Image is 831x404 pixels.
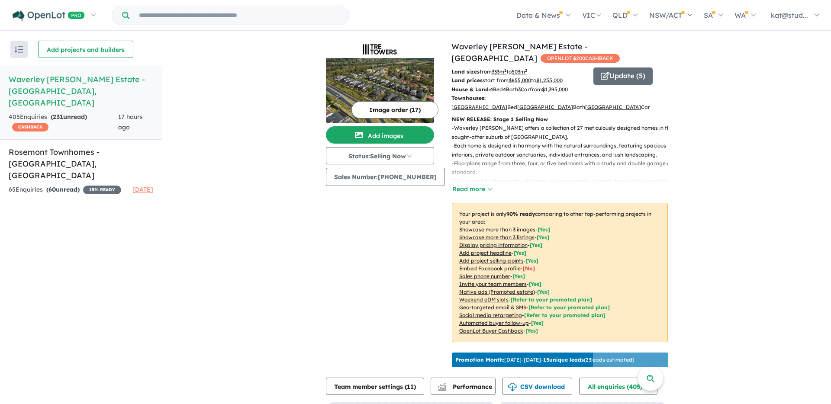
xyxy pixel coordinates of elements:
span: [DATE] [132,186,153,193]
u: Social media retargeting [459,312,522,318]
span: 11 [407,383,414,391]
span: [Refer to your promoted plan] [511,296,592,303]
img: Waverley Woods Estate - Mulgrave [326,58,434,123]
b: House & Land: [451,86,490,93]
input: Try estate name, suburb, builder or developer [131,6,347,25]
span: [Yes] [537,289,550,295]
button: Image order (17) [351,101,438,119]
sup: 2 [525,68,527,73]
img: bar-chart.svg [438,385,446,391]
p: from [451,67,587,76]
sup: 2 [504,68,506,73]
span: 15 % READY [83,186,121,194]
u: Sales phone number [459,273,510,279]
h5: Rosemont Townhomes - [GEOGRAPHIC_DATA] , [GEOGRAPHIC_DATA] [9,146,153,181]
img: download icon [508,383,517,391]
u: 4 [490,86,493,93]
p: Bed Bath Car from [451,85,587,94]
span: 17 hours ago [118,113,143,131]
b: Land prices [451,77,483,83]
u: 503 m [512,68,527,75]
u: 333 m [492,68,506,75]
u: 3 [518,86,521,93]
u: $ 1,395,000 [542,86,568,93]
button: All enquiries (405) [579,378,657,395]
u: Embed Facebook profile [459,265,521,272]
p: Bed Bath Car [451,94,587,112]
span: kat@stud... [771,11,808,19]
p: start from [451,76,587,85]
span: [ Yes ] [512,273,525,279]
img: Waverley Woods Estate - Mulgrave Logo [329,44,431,55]
b: Townhouses: [451,95,486,101]
p: - Waverley [PERSON_NAME] offers a collection of 27 meticulously designed homes in the sought-afte... [452,124,675,141]
button: Performance [431,378,496,395]
h5: Waverley [PERSON_NAME] Estate - [GEOGRAPHIC_DATA] , [GEOGRAPHIC_DATA] [9,74,153,109]
u: Display pricing information [459,242,528,248]
img: Openlot PRO Logo White [13,10,85,21]
b: 15 unique leads [543,356,584,363]
span: [Refer to your promoted plan] [524,312,606,318]
a: Waverley Woods Estate - Mulgrave LogoWaverley Woods Estate - Mulgrave [326,41,434,123]
button: Team member settings (11) [326,378,424,395]
span: CASHBACK [12,123,48,131]
u: Native ads (Promoted estate) [459,289,535,295]
strong: ( unread) [51,113,87,121]
u: Automated buyer follow-up [459,320,529,326]
u: [GEOGRAPHIC_DATA] [585,104,641,110]
button: Sales Number:[PHONE_NUMBER] [326,168,445,186]
button: CSV download [502,378,572,395]
span: [ Yes ] [529,281,541,287]
span: 231 [53,113,63,121]
img: sort.svg [15,46,23,53]
span: [ Yes ] [537,234,549,240]
p: [DATE] - [DATE] - ( 23 leads estimated) [455,356,634,364]
span: [ Yes ] [530,242,542,248]
u: Geo-targeted email & SMS [459,304,526,311]
u: Invite your team members [459,281,527,287]
u: Weekend eDM slots [459,296,509,303]
u: Showcase more than 3 images [459,226,535,233]
strong: ( unread) [46,186,80,193]
span: 60 [48,186,56,193]
p: - Surrounded by the serenity of nature, yet conveniently located close to local amenities, this b... [452,177,675,203]
button: Add images [326,126,434,144]
u: [GEOGRAPHIC_DATA] [517,104,573,110]
span: OPENLOT $ 200 CASHBACK [541,54,620,63]
span: [ Yes ] [538,226,550,233]
span: [Refer to your promoted plan] [528,304,610,311]
span: Performance [439,383,492,391]
div: 65 Enquir ies [9,185,121,195]
span: [ Yes ] [514,250,526,256]
b: 90 % ready [506,211,535,217]
p: - Each home is designed in harmony with the natural surroundings, featuring spacious interiors, p... [452,141,675,159]
u: Add project selling-points [459,257,524,264]
span: [Yes] [531,320,544,326]
b: Promotion Month: [455,356,504,363]
p: Your project is only comparing to other top-performing projects in your area: - - - - - - - - - -... [452,203,668,342]
u: 4 [503,86,506,93]
a: Waverley [PERSON_NAME] Estate - [GEOGRAPHIC_DATA] [451,42,588,63]
u: OpenLot Buyer Cashback [459,327,523,334]
button: Read more [452,184,493,194]
p: - Floorplans range from three, four, or five bedrooms with a study and double garage as standard. [452,159,675,177]
u: $ 855,000 [509,77,531,83]
u: [GEOGRAPHIC_DATA] [451,104,507,110]
span: [ Yes ] [526,257,538,264]
span: [ No ] [523,265,535,272]
span: [Yes] [525,327,538,334]
p: NEW RELEASE: Stage 1 Selling Now [452,115,668,124]
u: Add project headline [459,250,512,256]
button: Status:Selling Now [326,147,434,164]
img: line-chart.svg [438,383,445,388]
span: to [531,77,563,83]
u: $ 1,255,000 [536,77,563,83]
button: Add projects and builders [38,41,133,58]
button: Update (5) [593,67,653,85]
b: Land sizes [451,68,480,75]
u: Showcase more than 3 listings [459,234,535,240]
div: 405 Enquir ies [9,112,118,133]
span: to [506,68,527,75]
